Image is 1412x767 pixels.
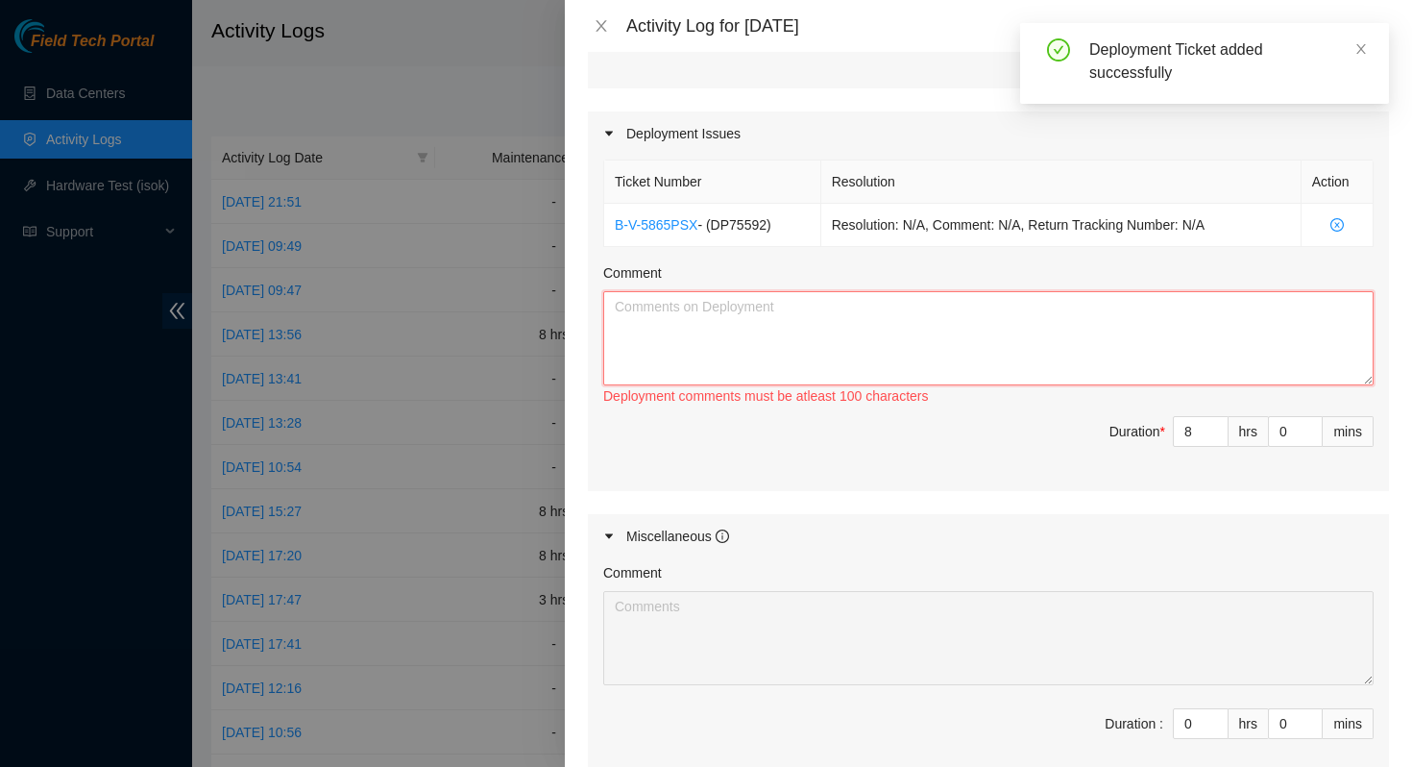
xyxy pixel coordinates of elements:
[603,262,662,284] label: Comment
[1312,218,1362,232] span: close-circle
[821,204,1302,247] td: Resolution: N/A, Comment: N/A, Return Tracking Number: N/A
[603,291,1374,385] textarea: Comment
[603,531,615,542] span: caret-right
[603,128,615,139] span: caret-right
[615,217,697,233] a: B-V-5865PSX
[1323,708,1374,739] div: mins
[697,217,770,233] span: - ( DP75592 )
[626,15,1389,37] div: Activity Log for [DATE]
[1323,416,1374,447] div: mins
[604,161,821,204] th: Ticket Number
[1089,38,1366,85] div: Deployment Ticket added successfully
[1047,38,1070,62] span: check-circle
[603,385,1374,407] div: Deployment comments must be atleast 100 characters
[716,530,729,543] span: info-circle
[1229,416,1269,447] div: hrs
[1229,708,1269,739] div: hrs
[603,591,1374,685] textarea: Comment
[626,526,729,547] div: Miscellaneous
[588,111,1389,156] div: Deployment Issues
[1105,713,1163,734] div: Duration :
[588,514,1389,558] div: Miscellaneous info-circle
[603,562,662,583] label: Comment
[1354,42,1368,56] span: close
[1302,161,1374,204] th: Action
[588,17,615,36] button: Close
[594,18,609,34] span: close
[821,161,1302,204] th: Resolution
[1109,421,1165,442] div: Duration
